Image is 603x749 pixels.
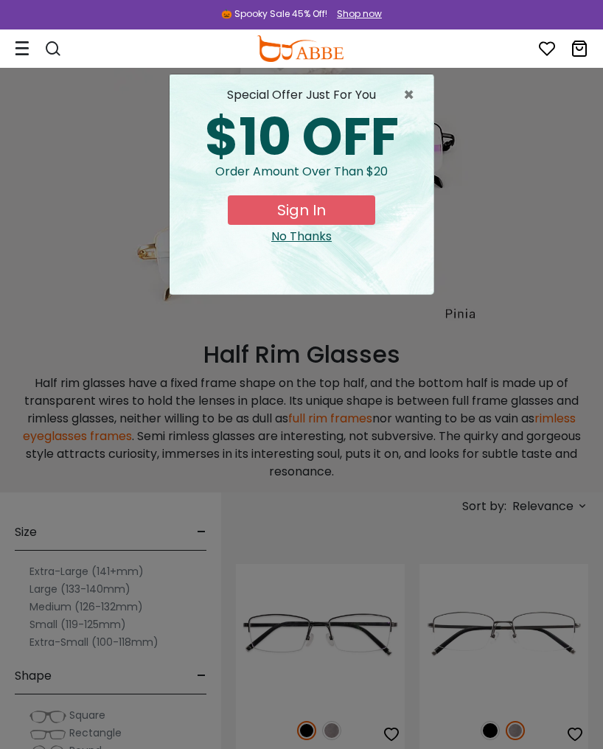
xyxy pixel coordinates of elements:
button: Sign In [228,195,375,225]
button: Close [403,86,422,104]
div: Order amount over than $20 [181,163,422,195]
div: Close [181,228,422,245]
span: × [403,86,422,104]
div: Shop now [337,7,382,21]
a: Shop now [330,7,382,20]
div: $10 OFF [181,111,422,163]
div: 🎃 Spooky Sale 45% Off! [221,7,327,21]
img: abbeglasses.com [257,35,344,62]
div: special offer just for you [181,86,422,104]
